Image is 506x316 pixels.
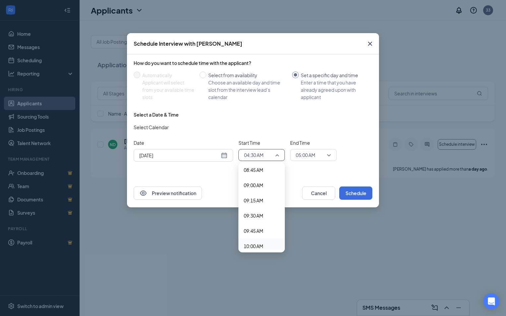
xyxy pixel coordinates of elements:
[208,72,287,79] div: Select from availability
[244,150,264,160] span: 04:30 AM
[244,182,263,189] span: 09:00 AM
[301,72,367,79] div: Set a specific day and time
[244,227,263,235] span: 09:45 AM
[301,79,367,101] div: Enter a time that you have already agreed upon with applicant
[142,79,194,101] div: Applicant will select from your available time slots
[244,197,263,204] span: 09:15 AM
[290,139,337,146] span: End Time
[361,33,379,54] button: Close
[244,242,263,250] span: 10:00 AM
[296,150,315,160] span: 05:00 AM
[134,111,179,118] div: Select a Date & Time
[302,186,335,200] button: Cancel
[139,189,147,197] svg: Eye
[238,139,285,146] span: Start Time
[339,186,372,200] button: Schedule
[483,293,499,309] div: Open Intercom Messenger
[134,186,202,200] button: EyePreview notification
[134,139,233,146] span: Date
[244,166,263,174] span: 08:45 AM
[134,60,372,66] div: How do you want to schedule time with the applicant?
[208,79,287,101] div: Choose an available day and time slot from the interview lead’s calendar
[366,40,374,48] svg: Cross
[134,40,242,47] div: Schedule Interview with [PERSON_NAME]
[244,212,263,219] span: 09:30 AM
[139,152,220,159] input: Sep 16, 2025
[134,124,169,131] span: Select Calendar
[142,72,194,79] div: Automatically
